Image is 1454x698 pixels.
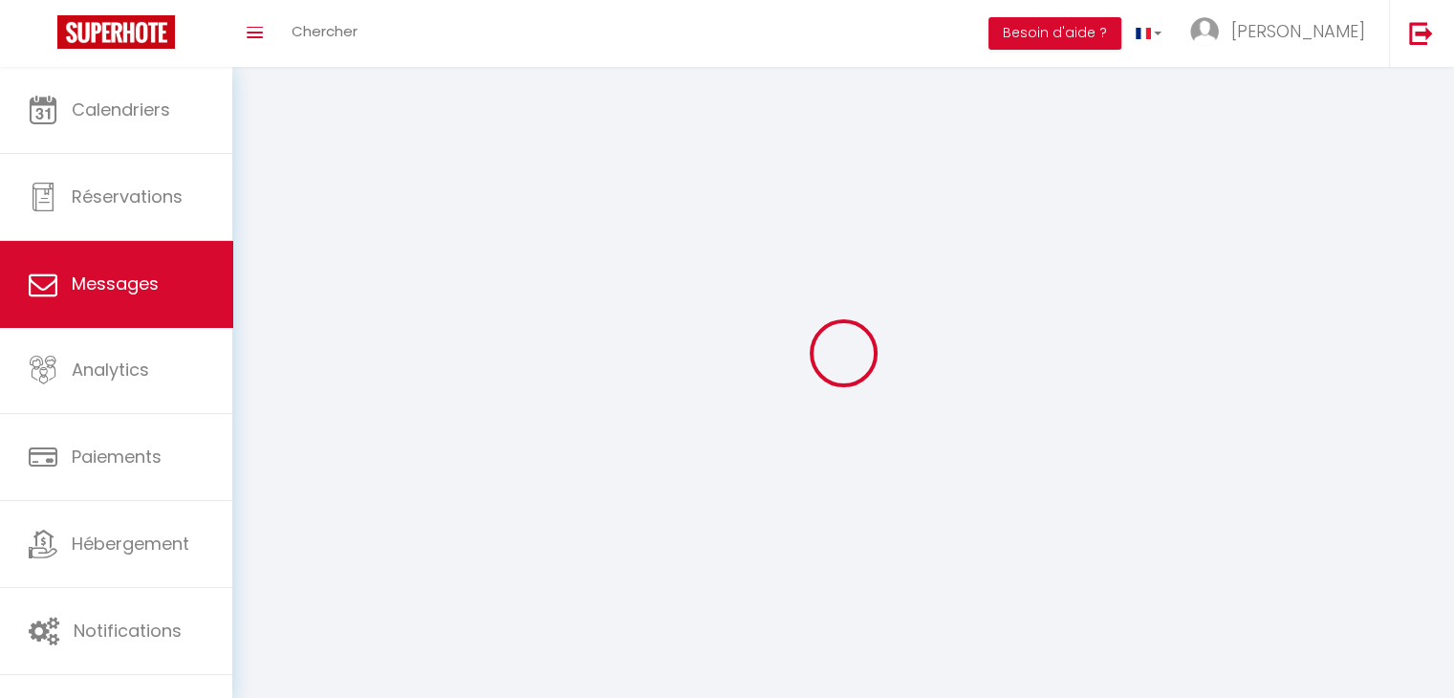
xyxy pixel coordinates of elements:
img: logout [1409,21,1433,45]
span: Notifications [74,619,182,643]
span: Messages [72,272,159,295]
img: Super Booking [57,15,175,49]
span: Calendriers [72,98,170,121]
span: Hébergement [72,532,189,556]
span: Chercher [292,21,358,41]
button: Besoin d'aide ? [988,17,1121,50]
span: [PERSON_NAME] [1231,19,1365,43]
span: Paiements [72,445,162,469]
img: ... [1190,17,1219,46]
span: Analytics [72,358,149,382]
span: Réservations [72,185,183,208]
